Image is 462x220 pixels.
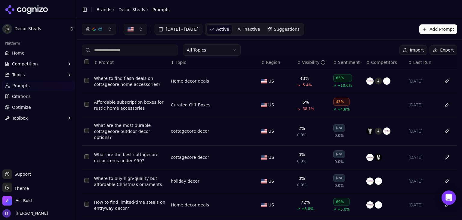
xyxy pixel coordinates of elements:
div: 6% [302,99,309,105]
div: ↕Region [261,59,292,65]
span: ↗ [333,107,336,112]
span: Optimize [12,104,31,110]
span: Prompts [152,7,170,13]
button: Select row 5 [84,178,89,183]
div: [DATE] [408,202,437,208]
div: [DATE] [408,102,437,108]
div: [DATE] [408,178,437,184]
span: US [268,178,274,184]
img: US flag [261,155,267,160]
div: 43% [300,75,309,81]
span: +4.8% [337,107,350,112]
button: Select row 2 [84,102,89,107]
div: ↕Prompt [94,59,166,65]
img: pottery barn [375,201,382,209]
a: What are the best cottagecore decor items under $50? [94,152,166,164]
span: US [268,102,274,108]
button: Edit in sheet [442,176,452,186]
button: Select row 1 [84,78,89,83]
button: Select row 3 [84,128,89,133]
span: US [268,128,274,134]
span: +5.0% [337,207,350,212]
span: Competition [12,61,38,67]
span: A [375,127,382,135]
a: Decor Steals [119,7,145,13]
img: pottery barn [375,178,382,185]
div: Sentiment [338,59,362,65]
span: Last Run [413,59,431,65]
span: Support [12,171,31,177]
a: Optimize [2,102,74,112]
span: Theme [12,186,29,191]
img: David White [2,209,11,218]
div: N/A [333,150,345,158]
span: Topics [12,72,25,78]
div: Where to buy high-quality but affordable Christmas ornaments [94,175,166,187]
span: ↘ [297,106,300,111]
button: Open user button [2,209,48,218]
div: 69% [333,198,350,206]
span: Prompt [99,59,114,65]
th: Prompt [92,56,168,69]
a: Home [2,48,74,58]
img: wayfair [366,154,374,161]
img: Decor Steals [2,24,12,34]
button: Select row 4 [84,154,89,159]
span: A [375,77,382,85]
div: What are the most durable cottagecore outdoor decor options? [94,122,166,140]
img: vintage shopper [375,154,382,161]
span: Citations [12,93,31,99]
button: Select all rows [84,59,89,64]
a: How to find limited-time steals on entryway decor? [94,199,166,211]
div: N/A [333,124,345,132]
a: Home decor deals [171,78,209,84]
img: US flag [261,79,267,83]
span: Inactive [243,26,260,32]
img: US flag [261,103,267,107]
span: [PERSON_NAME] [13,211,48,216]
th: Last Run [406,56,439,69]
th: Region [259,56,295,69]
a: cottagecore decor [171,154,209,160]
span: ↘ [297,83,300,87]
a: Home decor deals [171,202,209,208]
a: holiday decor [171,178,199,184]
span: US [268,154,274,160]
button: Import [399,45,427,55]
div: ↕Competitors [366,59,404,65]
button: Toolbox [2,113,74,123]
nav: breadcrumb [97,7,170,13]
span: Act Bold [16,198,32,203]
span: -38.1% [301,106,314,111]
th: brandMentionRate [295,56,331,69]
span: Active [216,26,229,32]
span: Competitors [371,59,397,65]
div: N/A [333,174,345,182]
button: Edit in sheet [442,200,452,210]
a: cottagecore decor [171,128,209,134]
span: -5.4% [301,83,312,87]
a: Where to find flash deals on cottagecore home accessories? [94,75,166,87]
button: Open organization switcher [2,196,32,206]
a: Citations [2,92,74,101]
img: US flag [261,129,267,134]
span: Topic [176,59,186,65]
div: 2% [298,125,305,131]
div: Affordable subscription boxes for rustic home accessories [94,99,166,111]
span: +10.0% [337,83,352,88]
div: 65% [333,74,352,82]
div: [DATE] [408,78,437,84]
div: [DATE] [408,128,437,134]
div: 0% [298,175,305,181]
img: wayfair [383,127,390,135]
img: vintage shopper [366,127,374,135]
div: 72% [301,199,310,205]
span: 0.0% [297,159,306,164]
